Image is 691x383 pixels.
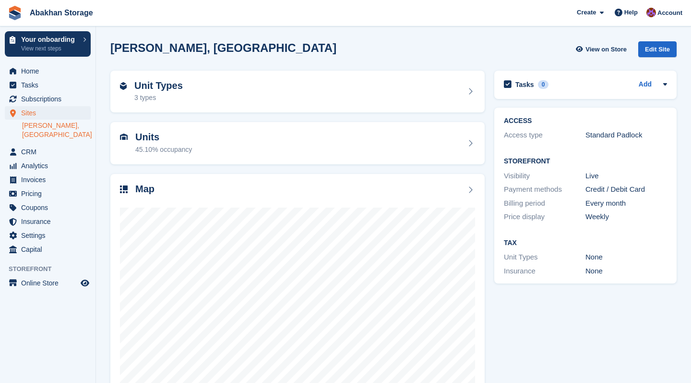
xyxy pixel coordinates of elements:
[21,159,79,173] span: Analytics
[585,45,627,54] span: View on Store
[638,41,677,57] div: Edit Site
[5,145,91,159] a: menu
[21,201,79,214] span: Coupons
[5,243,91,256] a: menu
[504,252,585,263] div: Unit Types
[515,80,534,89] h2: Tasks
[646,8,656,17] img: William Abakhan
[135,145,192,155] div: 45.10% occupancy
[585,266,667,277] div: None
[120,185,128,193] img: map-icn-33ee37083ee616e46c38cad1a60f524a97daa1e2b2c8c0bc3eb3415660979fc1.svg
[110,41,336,54] h2: [PERSON_NAME], [GEOGRAPHIC_DATA]
[5,201,91,214] a: menu
[134,93,183,103] div: 3 types
[5,64,91,78] a: menu
[5,78,91,92] a: menu
[21,173,79,186] span: Invoices
[110,71,485,113] a: Unit Types 3 types
[120,134,128,140] img: unit-icn-7be61d7bf1b0ce9d3e12c5938cc71ed9869f7b940bace4675aadf7bd6d80202e.svg
[5,276,91,290] a: menu
[21,106,79,120] span: Sites
[5,229,91,242] a: menu
[5,215,91,228] a: menu
[638,41,677,61] a: Edit Site
[504,130,585,141] div: Access type
[8,6,22,20] img: stora-icon-8386f47178a22dfd0bd8f6a31ec36ba5ce8667c1dd55bd0f319d3a0aa187defe.svg
[110,122,485,164] a: Units 45.10% occupancy
[21,215,79,228] span: Insurance
[639,79,652,90] a: Add
[21,145,79,159] span: CRM
[5,159,91,173] a: menu
[21,243,79,256] span: Capital
[504,171,585,182] div: Visibility
[21,92,79,106] span: Subscriptions
[577,8,596,17] span: Create
[585,198,667,209] div: Every month
[22,121,91,139] a: [PERSON_NAME], [GEOGRAPHIC_DATA]
[79,277,91,289] a: Preview store
[585,171,667,182] div: Live
[21,276,79,290] span: Online Store
[504,211,585,222] div: Price display
[574,41,631,57] a: View on Store
[21,36,78,43] p: Your onboarding
[21,64,79,78] span: Home
[135,184,155,195] h2: Map
[585,211,667,222] div: Weekly
[9,264,95,274] span: Storefront
[585,130,667,141] div: Standard Padlock
[504,158,667,165] h2: Storefront
[5,92,91,106] a: menu
[26,5,97,21] a: Abakhan Storage
[504,239,667,247] h2: Tax
[134,80,183,91] h2: Unit Types
[5,106,91,120] a: menu
[538,80,549,89] div: 0
[21,78,79,92] span: Tasks
[5,173,91,186] a: menu
[504,184,585,195] div: Payment methods
[120,82,127,90] img: unit-type-icn-2b2737a686de81e16bb02015468b77c625bbabd49415b5ef34ead5e3b44a266d.svg
[21,44,78,53] p: View next steps
[585,252,667,263] div: None
[5,187,91,200] a: menu
[504,198,585,209] div: Billing period
[21,187,79,200] span: Pricing
[657,8,682,18] span: Account
[504,266,585,277] div: Insurance
[624,8,638,17] span: Help
[135,132,192,143] h2: Units
[585,184,667,195] div: Credit / Debit Card
[5,31,91,57] a: Your onboarding View next steps
[504,117,667,125] h2: ACCESS
[21,229,79,242] span: Settings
